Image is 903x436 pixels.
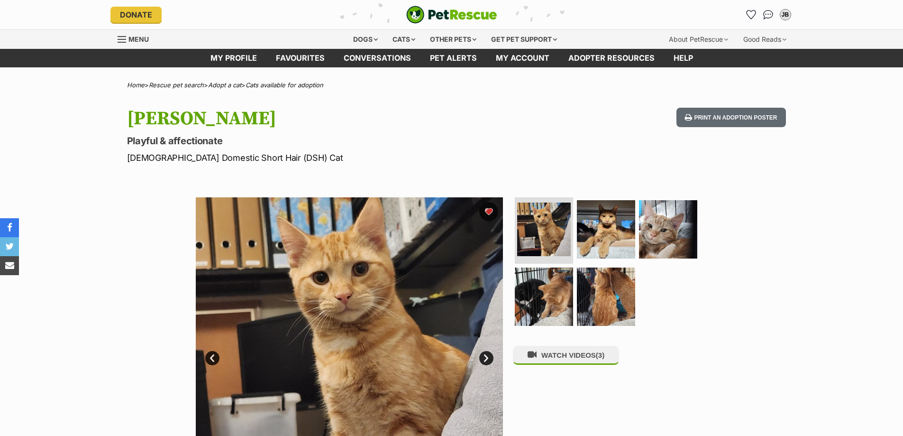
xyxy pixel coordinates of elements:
img: Photo of George Weasley [639,200,697,259]
img: chat-41dd97257d64d25036548639549fe6c8038ab92f7586957e7f3b1b290dea8141.svg [763,10,773,19]
button: My account [778,7,793,22]
a: conversations [334,49,420,67]
h1: [PERSON_NAME] [127,108,528,130]
a: My profile [201,49,266,67]
a: Conversations [761,7,776,22]
div: > > > [103,82,800,89]
div: About PetRescue [662,30,735,49]
a: Favourites [744,7,759,22]
span: Menu [128,35,149,43]
a: Donate [110,7,162,23]
a: Favourites [266,49,334,67]
img: Photo of George Weasley [577,200,635,259]
img: Photo of George Weasley [515,268,573,326]
a: Cats available for adoption [246,81,323,89]
a: Adopter resources [559,49,664,67]
a: Help [664,49,702,67]
div: Good Reads [737,30,793,49]
span: (3) [596,351,604,359]
img: logo-cat-932fe2b9b8326f06289b0f2fb663e598f794de774fb13d1741a6617ecf9a85b4.svg [406,6,497,24]
button: favourite [479,202,498,221]
div: Other pets [423,30,483,49]
img: Photo of George Weasley [517,203,571,256]
a: Pet alerts [420,49,486,67]
a: Prev [205,351,219,365]
div: JB [781,10,790,19]
p: Playful & affectionate [127,134,528,148]
div: Cats [386,30,422,49]
p: [DEMOGRAPHIC_DATA] Domestic Short Hair (DSH) Cat [127,151,528,164]
a: Adopt a cat [208,81,241,89]
a: Rescue pet search [149,81,204,89]
a: Menu [118,30,155,47]
a: PetRescue [406,6,497,24]
a: Next [479,351,493,365]
div: Get pet support [484,30,564,49]
a: My account [486,49,559,67]
button: Print an adoption poster [676,108,785,127]
div: Dogs [347,30,384,49]
img: Photo of George Weasley [577,268,635,326]
button: WATCH VIDEOS(3) [513,346,619,364]
ul: Account quick links [744,7,793,22]
a: Home [127,81,145,89]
